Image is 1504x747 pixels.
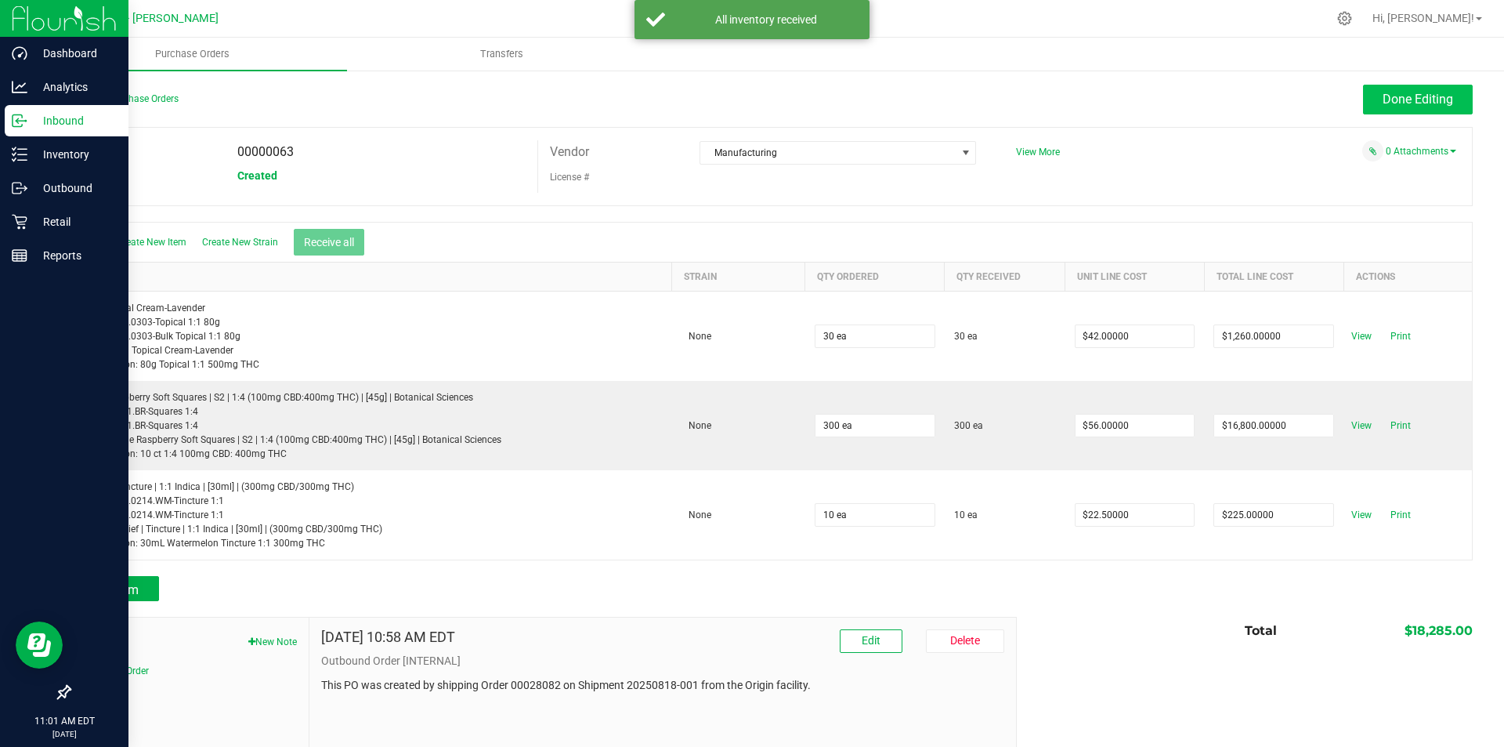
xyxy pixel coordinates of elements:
[815,504,935,526] input: 0 ea
[1076,504,1195,526] input: $0.00000
[681,420,711,431] span: None
[1065,262,1205,291] th: Unit Line Cost
[681,331,711,342] span: None
[27,44,121,63] p: Dashboard
[347,38,656,71] a: Transfers
[12,113,27,129] inline-svg: Inbound
[1346,506,1377,524] span: View
[12,214,27,230] inline-svg: Retail
[12,79,27,95] inline-svg: Analytics
[840,629,902,653] button: Edit
[27,145,121,164] p: Inventory
[681,509,711,520] span: None
[1385,416,1416,435] span: Print
[16,622,63,669] iframe: Resource center
[7,714,121,728] p: 11:01 AM EDT
[294,229,364,256] button: Receive all
[134,47,251,61] span: Purchase Orders
[1383,92,1453,107] span: Done Editing
[321,677,1004,694] p: This PO was created by shipping Order 00028082 on Shipment 20250818-001 from the Origin facility.
[1016,147,1060,158] a: View More
[1076,325,1195,347] input: $0.00000
[102,12,219,25] span: GA4 - [PERSON_NAME]
[815,415,935,437] input: 0 ea
[1405,623,1473,638] span: $18,285.00
[38,38,347,71] a: Purchase Orders
[12,248,27,263] inline-svg: Reports
[926,629,1004,653] button: Delete
[81,629,297,648] span: Notes
[1204,262,1343,291] th: Total Line Cost
[7,728,121,740] p: [DATE]
[27,78,121,96] p: Analytics
[1245,623,1277,638] span: Total
[805,262,945,291] th: Qty Ordered
[12,147,27,162] inline-svg: Inventory
[27,246,121,265] p: Reports
[237,144,294,159] span: 00000063
[80,390,663,461] div: Blue Raspberry Soft Squares | S2 | 1:4 (100mg CBD:400mg THC) | [45g] | Botanical Sciences SKU: 05...
[27,111,121,130] p: Inbound
[950,634,980,647] span: Delete
[12,180,27,196] inline-svg: Outbound
[945,262,1065,291] th: Qty Received
[1346,327,1377,346] span: View
[550,165,589,189] label: License #
[321,653,1004,669] p: Outbound Order [INTERNAL]
[1372,12,1474,24] span: Hi, [PERSON_NAME]!
[700,142,956,164] span: Manufacturing
[237,169,277,182] span: Created
[862,634,880,647] span: Edit
[1386,146,1456,157] a: 0 Attachments
[1076,415,1195,437] input: $0.00000
[202,237,278,248] span: Create New Strain
[1335,11,1354,26] div: Manage settings
[674,12,858,27] div: All inventory received
[1214,325,1333,347] input: $0.00000
[1214,504,1333,526] input: $0.00000
[27,179,121,198] p: Outbound
[117,237,186,248] span: Create New Item
[954,508,978,522] span: 10 ea
[815,325,935,347] input: 0 ea
[1385,327,1416,346] span: Print
[80,301,663,372] div: 1:1 Topical Cream-Lavender SKU: SKU.0303-Topical 1:1 80g Part: SKU.0303-Bulk Topical 1:1 80g Reta...
[321,629,455,645] h4: [DATE] 10:58 AM EDT
[1363,85,1473,114] button: Done Editing
[1343,262,1472,291] th: Actions
[248,635,297,649] button: New Note
[954,419,983,433] span: 300 ea
[12,45,27,61] inline-svg: Dashboard
[80,480,663,550] div: Relief | Tincture | 1:1 Indica | [30ml] | (300mg CBD/300mg THC) SKU: SKU.0214.WM-Tincture 1:1 Par...
[954,329,978,343] span: 30 ea
[27,212,121,231] p: Retail
[1385,506,1416,524] span: Print
[1346,416,1377,435] span: View
[671,262,805,291] th: Strain
[1362,140,1383,161] span: Attach a document
[459,47,544,61] span: Transfers
[1214,415,1333,437] input: $0.00000
[550,140,589,164] label: Vendor
[70,262,672,291] th: Item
